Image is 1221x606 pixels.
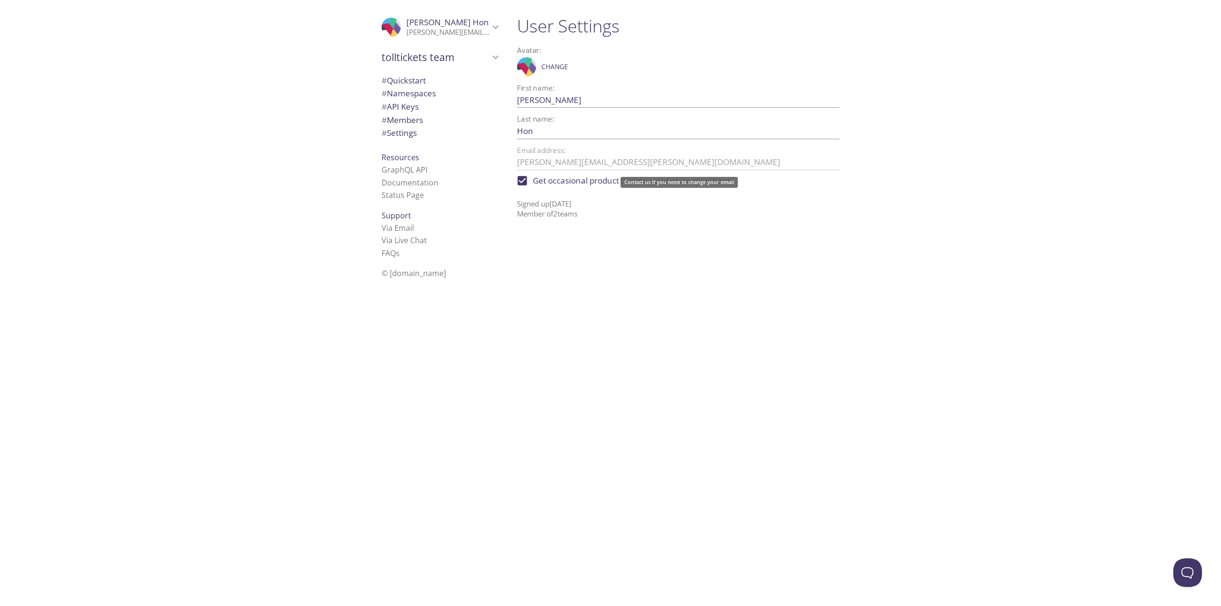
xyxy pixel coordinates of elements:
iframe: Help Scout Beacon - Open [1173,558,1202,587]
div: tolltickets team [374,45,506,70]
a: FAQ [382,248,400,258]
p: Signed up [DATE] Member of 2 team s [517,191,839,219]
a: Via Live Chat [382,235,427,246]
div: Martin Hon [374,11,506,43]
span: Settings [382,127,417,138]
span: Quickstart [382,75,426,86]
label: First name: [517,84,555,92]
span: © [DOMAIN_NAME] [382,268,446,278]
span: # [382,127,387,138]
div: Team Settings [374,126,506,140]
label: Last name: [517,115,554,123]
span: Get occasional product updates and announcements [533,175,734,187]
a: GraphQL API [382,164,427,175]
div: Quickstart [374,74,506,87]
span: # [382,75,387,86]
button: Change [539,59,570,74]
span: tolltickets team [382,51,489,64]
span: # [382,101,387,112]
span: Resources [382,152,419,163]
p: [PERSON_NAME][EMAIL_ADDRESS][PERSON_NAME][DOMAIN_NAME] [406,28,489,37]
label: Avatar: [517,47,801,54]
span: Namespaces [382,88,436,99]
span: API Keys [382,101,419,112]
div: Namespaces [374,87,506,100]
h1: User Settings [517,15,839,37]
span: s [396,248,400,258]
span: Change [541,61,568,72]
div: Members [374,113,506,127]
span: Support [382,210,411,221]
span: [PERSON_NAME] Hon [406,17,489,28]
a: Documentation [382,177,438,188]
div: API Keys [374,100,506,113]
label: Email address: [517,147,566,154]
a: Via Email [382,223,414,233]
span: # [382,114,387,125]
span: Members [382,114,423,125]
span: # [382,88,387,99]
a: Status Page [382,190,424,200]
